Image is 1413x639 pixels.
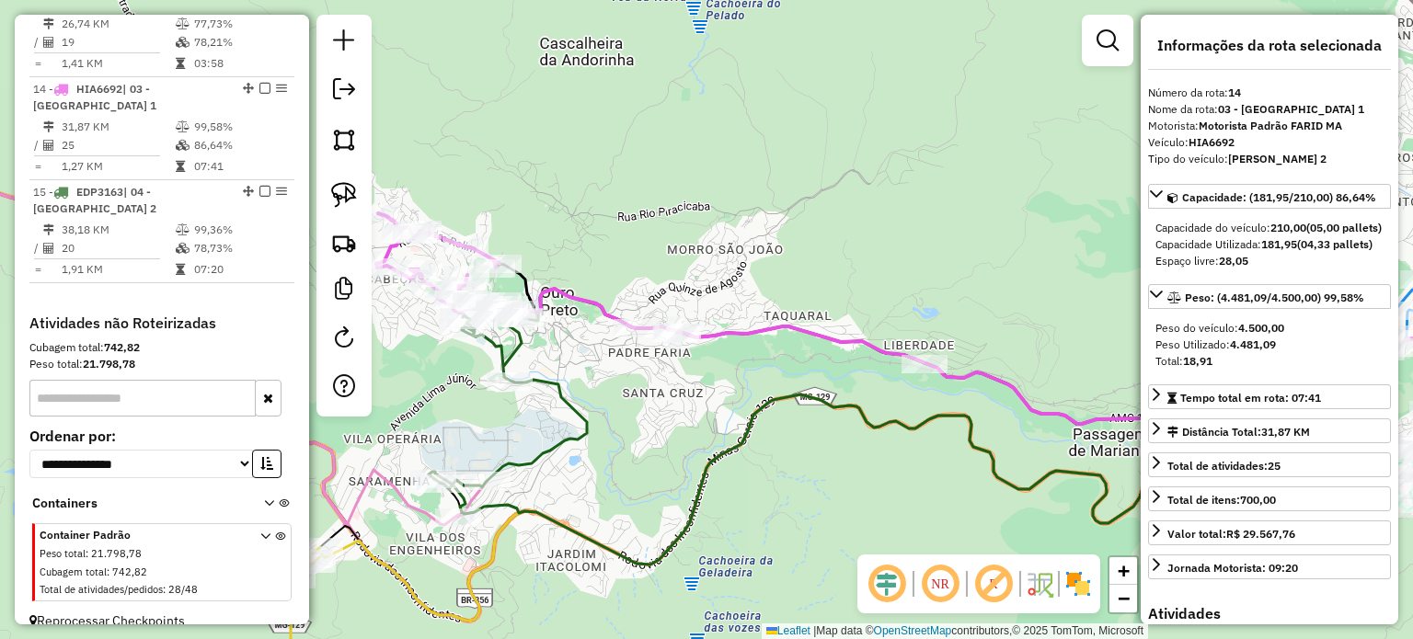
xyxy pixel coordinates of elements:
[33,33,42,51] td: /
[176,121,190,132] i: % de utilização do peso
[91,547,142,560] span: 21.798,78
[1155,321,1284,335] span: Peso do veículo:
[193,118,286,136] td: 99,58%
[61,157,175,176] td: 1,27 KM
[1148,85,1391,101] div: Número da rota:
[1199,119,1342,132] strong: Motorista Padrão FARID MA
[326,319,362,360] a: Reroteirizar Sessão
[1148,486,1391,511] a: Total de itens:700,00
[1167,560,1298,576] div: Jornada Motorista: 09:20
[33,239,42,257] td: /
[331,127,357,153] img: Selecionar atividades - polígono
[1148,212,1391,277] div: Capacidade: (181,95/210,00) 86,64%
[61,33,175,51] td: 19
[1155,353,1384,370] div: Total:
[40,547,86,560] span: Peso total
[1297,237,1373,251] strong: (04,33 pallets)
[112,565,147,578] span: 742,82
[76,82,122,96] span: HIA6692
[252,450,281,478] button: Ordem crescente
[61,260,175,279] td: 1,91 KM
[1167,459,1281,473] span: Total de atividades:
[1148,452,1391,477] a: Total de atividades:25
[33,54,42,73] td: =
[243,83,254,94] em: Alterar sequência das rotas
[33,260,42,279] td: =
[918,562,962,606] span: Ocultar NR
[176,18,190,29] i: % de utilização do peso
[33,157,42,176] td: =
[76,185,123,199] span: EDP3163
[176,264,185,275] i: Tempo total em rota
[176,243,190,254] i: % de utilização da cubagem
[193,15,286,33] td: 77,73%
[176,58,185,69] i: Tempo total em rota
[259,186,270,197] em: Finalizar rota
[1155,236,1384,253] div: Capacidade Utilizada:
[1148,118,1391,134] div: Motorista:
[326,22,362,63] a: Nova sessão e pesquisa
[766,624,810,637] a: Leaflet
[61,15,175,33] td: 26,74 KM
[86,547,88,560] span: :
[1218,102,1364,116] strong: 03 - [GEOGRAPHIC_DATA] 1
[874,624,952,637] a: OpenStreetMap
[1118,559,1130,582] span: +
[1183,354,1212,368] strong: 18,91
[193,33,286,51] td: 78,21%
[1240,493,1276,507] strong: 700,00
[1155,220,1384,236] div: Capacidade do veículo:
[1228,152,1327,165] strong: [PERSON_NAME] 2
[1109,585,1137,612] a: Zoom out
[193,239,286,257] td: 78,73%
[1118,587,1130,610] span: −
[104,340,140,354] strong: 742,82
[1189,135,1235,149] strong: HIA6692
[29,356,294,372] div: Peso total:
[1261,237,1297,251] strong: 181,95
[107,565,109,578] span: :
[813,624,816,637] span: |
[33,136,42,154] td: /
[193,260,286,279] td: 07:20
[1063,569,1093,599] img: Exibir/Ocultar setores
[326,270,362,312] a: Criar modelo
[1182,190,1376,204] span: Capacidade: (181,95/210,00) 86,64%
[326,71,362,112] a: Exportar sessão
[1148,184,1391,209] a: Capacidade: (181,95/210,00) 86,64%
[43,121,54,132] i: Distância Total
[1185,291,1364,304] span: Peso: (4.481,09/4.500,00) 99,58%
[61,118,175,136] td: 31,87 KM
[1148,313,1391,377] div: Peso: (4.481,09/4.500,00) 99,58%
[1025,569,1054,599] img: Fluxo de ruas
[276,83,287,94] em: Opções
[176,161,185,172] i: Tempo total em rota
[1148,134,1391,151] div: Veículo:
[1219,254,1248,268] strong: 28,05
[762,623,1148,639] div: Map data © contributors,© 2025 TomTom, Microsoft
[1261,425,1310,439] span: 31,87 KM
[163,583,166,596] span: :
[1270,221,1306,234] strong: 210,00
[43,37,54,48] i: Total de Atividades
[1148,284,1391,309] a: Peso: (4.481,09/4.500,00) 99,58%
[43,243,54,254] i: Total de Atividades
[40,527,238,543] span: Container Padrão
[1148,605,1391,622] h4: Atividades
[1228,86,1241,99] strong: 14
[29,612,185,629] span: Reprocessar Checkpoints
[865,562,909,606] span: Ocultar deslocamento
[1109,557,1137,585] a: Zoom in
[43,140,54,151] i: Total de Atividades
[29,314,294,332] h4: Atividades não Roteirizadas
[29,339,294,356] div: Cubagem total:
[193,157,286,176] td: 07:41
[43,224,54,235] i: Distância Total
[1180,391,1321,405] span: Tempo total em rota: 07:41
[61,54,175,73] td: 1,41 KM
[331,230,357,256] img: Criar rota
[168,583,198,596] span: 28/48
[193,136,286,154] td: 86,64%
[1238,321,1284,335] strong: 4.500,00
[1148,520,1391,545] a: Valor total:R$ 29.567,76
